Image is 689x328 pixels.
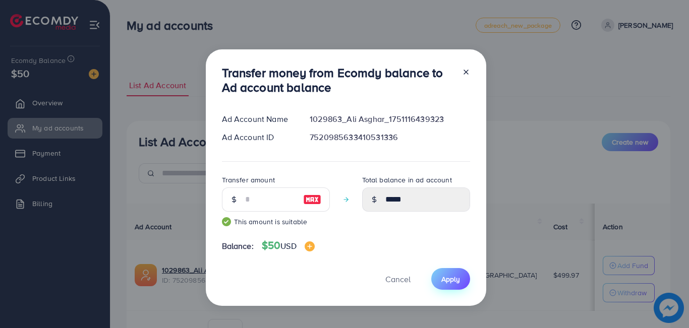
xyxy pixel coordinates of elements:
span: USD [280,240,296,251]
label: Total balance in ad account [362,175,452,185]
span: Balance: [222,240,254,252]
button: Cancel [373,268,423,290]
h3: Transfer money from Ecomdy balance to Ad account balance [222,65,454,95]
img: guide [222,217,231,226]
label: Transfer amount [222,175,275,185]
div: 7520985633410531336 [302,132,478,143]
div: Ad Account ID [214,132,302,143]
div: 1029863_Ali Asghar_1751116439323 [302,113,478,125]
small: This amount is suitable [222,217,330,227]
span: Cancel [385,274,411,285]
img: image [305,241,315,251]
button: Apply [431,268,470,290]
span: Apply [441,274,460,284]
div: Ad Account Name [214,113,302,125]
h4: $50 [262,239,315,252]
img: image [303,193,321,206]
